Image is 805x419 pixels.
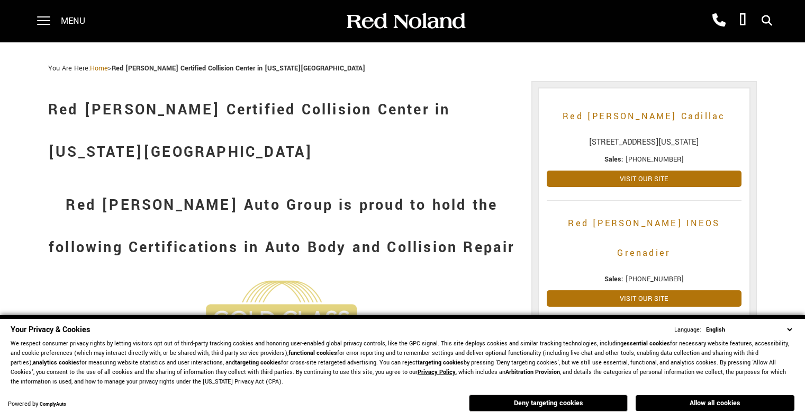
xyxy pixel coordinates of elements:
[48,184,515,269] h1: Red [PERSON_NAME] Auto Group is proud to hold the following Certifications in Auto Body and Colli...
[418,359,464,367] strong: targeting cookies
[90,64,108,73] a: Home
[547,209,741,268] a: Red [PERSON_NAME] INEOS Grenadier
[418,368,456,376] a: Privacy Policy
[547,137,741,148] span: [STREET_ADDRESS][US_STATE]
[40,401,66,408] a: ComplyAuto
[33,359,79,367] strong: analytics cookies
[90,64,365,73] span: >
[469,395,628,412] button: Deny targeting cookies
[235,359,281,367] strong: targeting cookies
[8,401,66,408] div: Powered by
[703,325,794,335] select: Language Select
[547,102,741,131] a: Red [PERSON_NAME] Cadillac
[604,155,623,164] strong: Sales:
[505,368,560,376] strong: Arbitration Provision
[623,340,670,347] strong: essential cookies
[345,12,466,31] img: Red Noland Auto Group
[626,274,684,284] span: [PHONE_NUMBER]
[674,327,701,333] div: Language:
[48,64,365,73] span: You Are Here:
[636,395,794,411] button: Allow all cookies
[11,324,90,335] span: Your Privacy & Cookies
[547,290,741,307] a: Visit Our Site
[11,339,794,387] p: We respect consumer privacy rights by letting visitors opt out of third-party tracking cookies an...
[626,155,684,164] span: [PHONE_NUMBER]
[547,171,741,187] a: Visit Our Site
[604,274,623,284] strong: Sales:
[112,64,365,73] strong: Red [PERSON_NAME] Certified Collision Center in [US_STATE][GEOGRAPHIC_DATA]
[48,64,757,73] div: Breadcrumbs
[288,349,337,357] strong: functional cookies
[48,89,515,174] h1: Red [PERSON_NAME] Certified Collision Center in [US_STATE][GEOGRAPHIC_DATA]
